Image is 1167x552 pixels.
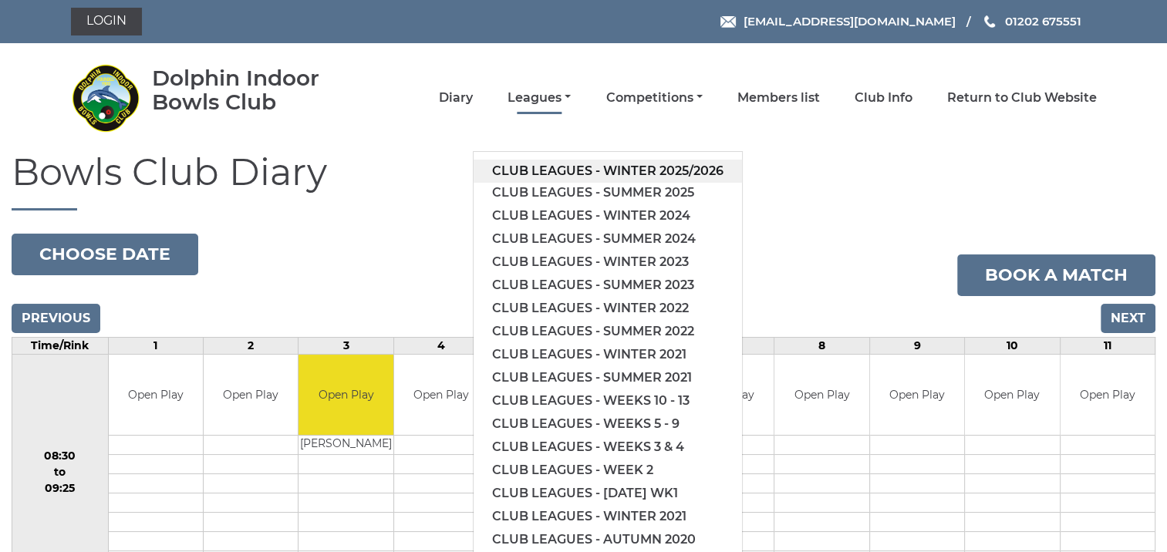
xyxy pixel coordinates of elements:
[298,355,393,436] td: Open Play
[474,389,742,412] a: Club leagues - Weeks 10 - 13
[984,15,995,28] img: Phone us
[720,12,955,30] a: Email [EMAIL_ADDRESS][DOMAIN_NAME]
[393,337,488,354] td: 4
[720,16,736,28] img: Email
[855,89,912,106] a: Club Info
[12,152,1155,210] h1: Bowls Club Diary
[508,89,571,106] a: Leagues
[870,355,964,436] td: Open Play
[152,66,364,114] div: Dolphin Indoor Bowls Club
[474,436,742,459] a: Club leagues - Weeks 3 & 4
[1004,14,1081,29] span: 01202 675551
[71,63,140,133] img: Dolphin Indoor Bowls Club
[203,337,298,354] td: 2
[957,254,1155,296] a: Book a match
[743,14,955,29] span: [EMAIL_ADDRESS][DOMAIN_NAME]
[965,337,1060,354] td: 10
[12,304,100,333] input: Previous
[474,251,742,274] a: Club leagues - Winter 2023
[298,337,393,354] td: 3
[474,505,742,528] a: Club leagues - Winter 2021
[439,89,473,106] a: Diary
[474,343,742,366] a: Club leagues - Winter 2021
[474,297,742,320] a: Club leagues - Winter 2022
[204,355,298,436] td: Open Play
[1060,337,1155,354] td: 11
[474,181,742,204] a: Club leagues - Summer 2025
[605,89,702,106] a: Competitions
[474,528,742,551] a: Club leagues - Autumn 2020
[109,355,203,436] td: Open Play
[1101,304,1155,333] input: Next
[947,89,1097,106] a: Return to Club Website
[1061,355,1155,436] td: Open Play
[474,204,742,227] a: Club leagues - Winter 2024
[298,436,393,455] td: [PERSON_NAME]
[774,355,869,436] td: Open Play
[965,355,1059,436] td: Open Play
[12,337,109,354] td: Time/Rink
[474,320,742,343] a: Club leagues - Summer 2022
[869,337,964,354] td: 9
[474,459,742,482] a: Club leagues - Week 2
[474,274,742,297] a: Club leagues - Summer 2023
[737,89,820,106] a: Members list
[474,412,742,436] a: Club leagues - Weeks 5 - 9
[474,227,742,251] a: Club leagues - Summer 2024
[474,482,742,505] a: Club leagues - [DATE] wk1
[474,160,742,183] a: Club leagues - Winter 2025/2026
[982,12,1081,30] a: Phone us 01202 675551
[108,337,203,354] td: 1
[394,355,488,436] td: Open Play
[71,8,142,35] a: Login
[774,337,869,354] td: 8
[12,234,198,275] button: Choose date
[474,366,742,389] a: Club leagues - Summer 2021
